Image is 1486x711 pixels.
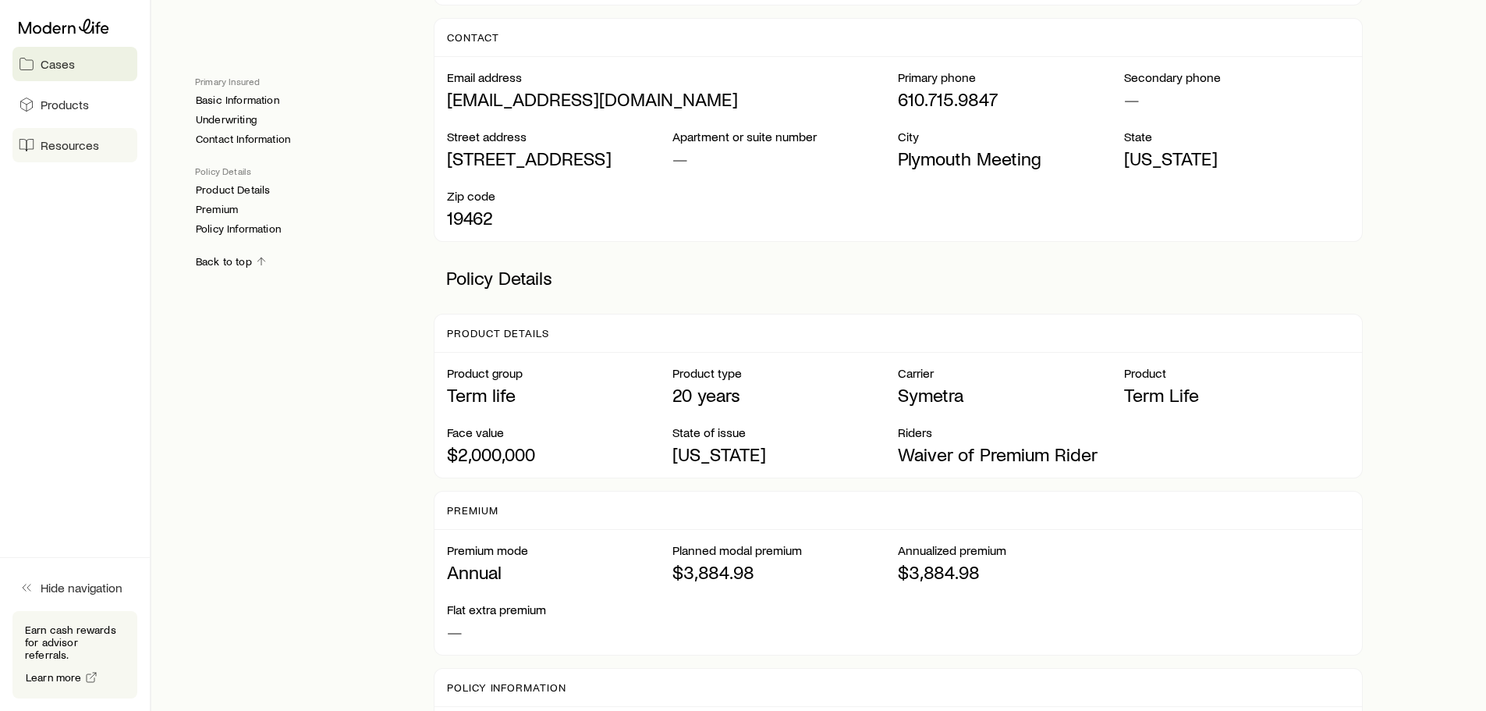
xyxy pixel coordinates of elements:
p: Carrier [898,365,1123,381]
p: Primary Insured [195,75,409,87]
p: Primary phone [898,69,1123,85]
p: Zip code [447,188,672,204]
p: 610.715.9847 [898,88,1123,110]
p: 20 years [672,384,898,406]
a: Product Details [195,183,271,197]
a: Cases [12,47,137,81]
p: Symetra [898,384,1123,406]
span: Cases [41,56,75,72]
a: Basic Information [195,94,280,107]
p: State [1124,129,1349,144]
p: 19462 [447,207,672,229]
a: Back to top [195,254,268,269]
p: $2,000,000 [447,443,672,465]
p: [US_STATE] [1124,148,1349,169]
p: Earn cash rewards for advisor referrals. [25,624,125,661]
p: Face value [447,425,672,440]
p: Product type [672,365,898,381]
p: — [447,620,672,642]
p: Product [1124,365,1349,381]
span: Learn more [26,672,82,683]
p: Planned modal premium [672,542,898,558]
p: Premium mode [447,542,672,558]
p: Email address [447,69,899,85]
a: Products [12,87,137,122]
div: Earn cash rewards for advisor referrals.Learn more [12,611,137,699]
p: Policy Information [447,681,566,694]
a: Underwriting [195,113,257,126]
p: Riders [898,425,1123,440]
p: [STREET_ADDRESS] [447,148,672,169]
p: Premium [447,504,498,517]
span: Resources [41,137,99,153]
p: Policy Details [434,254,1363,301]
p: $3,884.98 [672,561,898,583]
p: Plymouth Meeting [898,148,1123,169]
p: Policy Details [195,165,409,177]
p: Term life [447,384,672,406]
a: Resources [12,128,137,162]
p: State of issue [672,425,898,440]
p: $3,884.98 [898,561,1123,583]
p: Secondary phone [1124,69,1349,85]
p: Flat extra premium [447,602,672,617]
p: Product Details [447,327,549,340]
a: Contact Information [195,133,291,146]
p: Annual [447,561,672,583]
p: — [672,148,898,169]
p: Product group [447,365,672,381]
span: Hide navigation [41,580,122,595]
a: Premium [195,203,239,216]
a: Policy Information [195,222,282,236]
p: Street address [447,129,672,144]
p: [EMAIL_ADDRESS][DOMAIN_NAME] [447,88,899,110]
p: Apartment or suite number [672,129,898,144]
p: [US_STATE] [672,443,898,465]
button: Hide navigation [12,571,137,605]
p: Term Life [1124,384,1349,406]
p: Annualized premium [898,542,1123,558]
p: — [1124,88,1349,110]
p: Contact [447,31,499,44]
p: Waiver of Premium Rider [898,443,1123,465]
span: Products [41,97,89,112]
p: City [898,129,1123,144]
